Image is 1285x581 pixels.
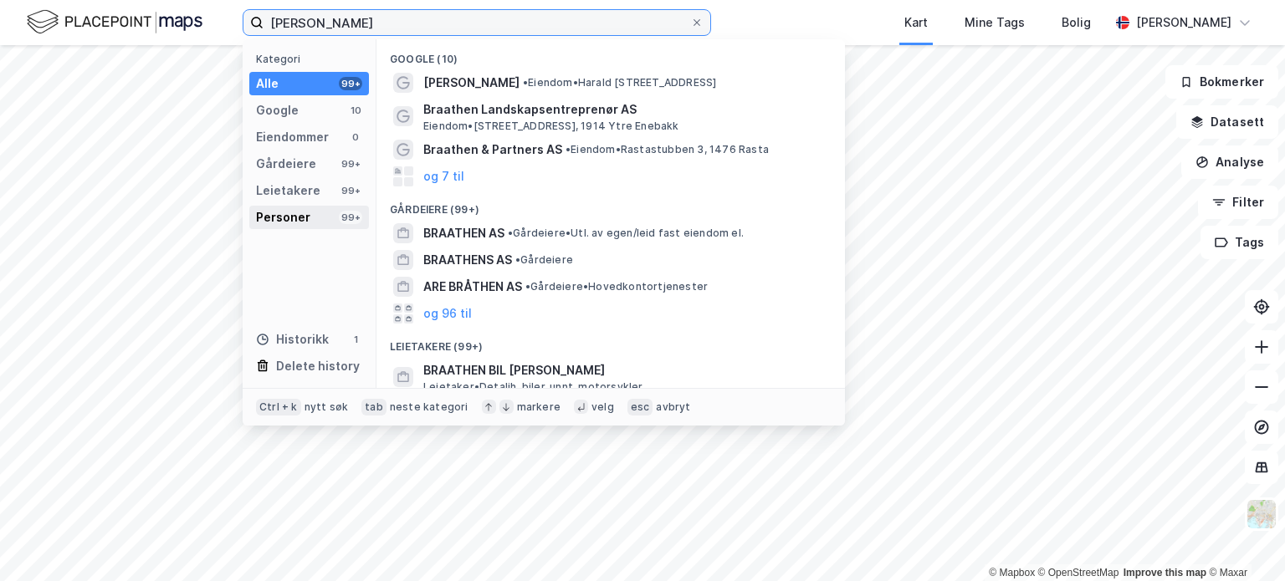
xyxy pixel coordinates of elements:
[423,360,825,380] span: BRAATHEN BIL [PERSON_NAME]
[339,77,362,90] div: 99+
[627,399,653,415] div: esc
[423,166,464,186] button: og 7 til
[339,157,362,171] div: 99+
[1136,13,1231,33] div: [PERSON_NAME]
[515,253,573,267] span: Gårdeiere
[423,250,512,270] span: BRAATHENS AS
[656,400,690,414] div: avbryt
[989,567,1035,578] a: Mapbox
[423,380,643,394] span: Leietaker • Detaljh. biler, unnt. motorsykler
[423,223,504,243] span: BRAATHEN AS
[256,127,329,147] div: Eiendommer
[256,399,301,415] div: Ctrl + k
[339,184,362,197] div: 99+
[1201,501,1285,581] iframe: Chat Widget
[256,74,279,94] div: Alle
[349,104,362,117] div: 10
[349,333,362,346] div: 1
[965,13,1025,33] div: Mine Tags
[517,400,561,414] div: markere
[256,181,320,201] div: Leietakere
[390,400,468,414] div: neste kategori
[256,100,299,120] div: Google
[1181,145,1278,179] button: Analyse
[515,253,520,266] span: •
[1201,226,1278,259] button: Tags
[27,8,202,37] img: logo.f888ab2527a4732fd821a326f86c7f29.svg
[508,227,513,239] span: •
[256,207,310,227] div: Personer
[376,39,845,69] div: Google (10)
[1198,186,1278,219] button: Filter
[904,13,928,33] div: Kart
[423,277,522,297] span: ARE BRÅTHEN AS
[1165,65,1278,99] button: Bokmerker
[1038,567,1119,578] a: OpenStreetMap
[523,76,716,89] span: Eiendom • Harald [STREET_ADDRESS]
[361,399,387,415] div: tab
[423,140,562,160] span: Braathen & Partners AS
[591,400,614,414] div: velg
[1176,105,1278,139] button: Datasett
[256,329,329,349] div: Historikk
[423,73,520,93] span: [PERSON_NAME]
[376,190,845,220] div: Gårdeiere (99+)
[508,227,744,240] span: Gårdeiere • Utl. av egen/leid fast eiendom el.
[339,211,362,224] div: 99+
[423,99,825,120] span: Braathen Landskapsentreprenør AS
[264,10,690,35] input: Søk på adresse, matrikkel, gårdeiere, leietakere eller personer
[1062,13,1091,33] div: Bolig
[525,280,708,293] span: Gårdeiere • Hovedkontortjenester
[423,303,472,324] button: og 96 til
[566,143,571,155] span: •
[256,154,316,174] div: Gårdeiere
[1124,567,1206,578] a: Improve this map
[566,143,769,156] span: Eiendom • Rastastubben 3, 1476 Rasta
[523,76,528,89] span: •
[305,400,349,414] div: nytt søk
[349,130,362,144] div: 0
[376,327,845,357] div: Leietakere (99+)
[525,280,530,293] span: •
[1246,498,1277,530] img: Z
[423,120,679,133] span: Eiendom • [STREET_ADDRESS], 1914 Ytre Enebakk
[276,356,360,376] div: Delete history
[256,53,369,65] div: Kategori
